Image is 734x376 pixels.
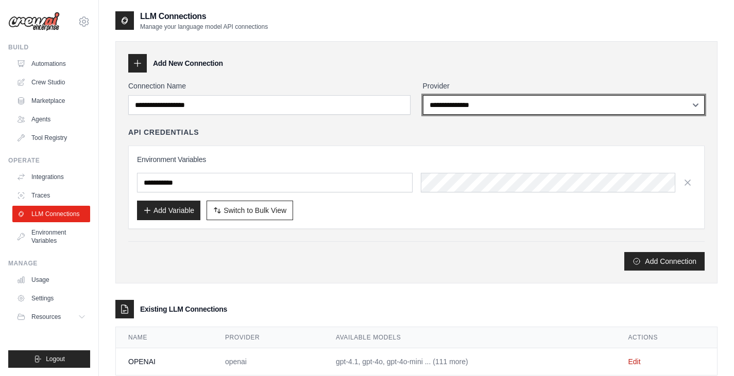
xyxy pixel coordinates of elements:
a: Integrations [12,169,90,185]
th: Actions [616,327,717,348]
span: Switch to Bulk View [224,205,286,216]
th: Name [116,327,213,348]
button: Add Variable [137,201,200,220]
span: Logout [46,355,65,363]
a: Traces [12,187,90,204]
h2: LLM Connections [140,10,268,23]
h4: API Credentials [128,127,199,137]
h3: Existing LLM Connections [140,304,227,314]
img: Logo [8,12,60,31]
button: Resources [12,309,90,325]
button: Switch to Bulk View [207,201,293,220]
a: Automations [12,56,90,72]
th: Provider [213,327,323,348]
div: Manage [8,259,90,267]
a: Marketplace [12,93,90,109]
th: Available Models [323,327,616,348]
h3: Environment Variables [137,154,696,165]
div: Operate [8,156,90,165]
td: OPENAI [116,348,213,375]
a: Usage [12,272,90,288]
span: Resources [31,313,61,321]
a: Environment Variables [12,224,90,249]
a: Crew Studio [12,74,90,91]
td: gpt-4.1, gpt-4o, gpt-4o-mini ... (111 more) [323,348,616,375]
a: Settings [12,290,90,307]
td: openai [213,348,323,375]
label: Connection Name [128,81,411,91]
a: Edit [628,357,640,366]
button: Add Connection [624,252,705,271]
h3: Add New Connection [153,58,223,68]
div: Build [8,43,90,51]
label: Provider [423,81,705,91]
p: Manage your language model API connections [140,23,268,31]
a: Agents [12,111,90,128]
a: LLM Connections [12,206,90,222]
button: Logout [8,350,90,368]
a: Tool Registry [12,130,90,146]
